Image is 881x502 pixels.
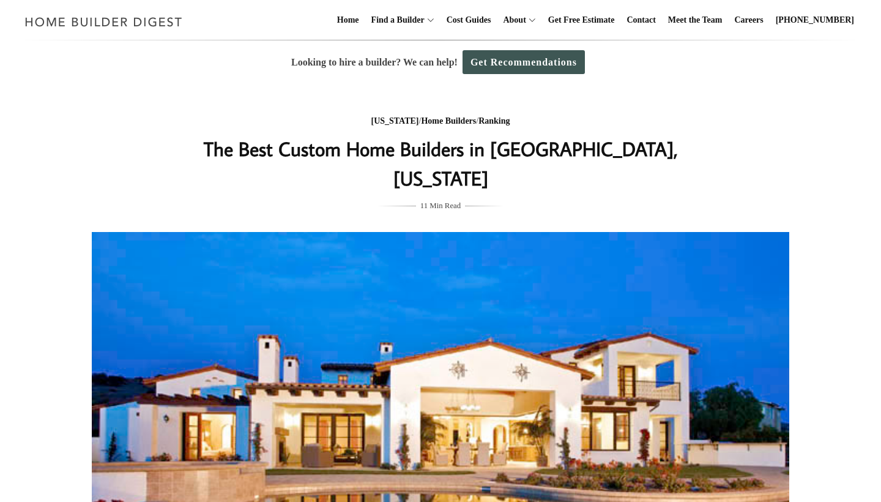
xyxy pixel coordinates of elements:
[196,134,685,193] h1: The Best Custom Home Builders in [GEOGRAPHIC_DATA], [US_STATE]
[421,116,476,125] a: Home Builders
[543,1,620,40] a: Get Free Estimate
[622,1,660,40] a: Contact
[478,116,510,125] a: Ranking
[730,1,768,40] a: Careers
[663,1,727,40] a: Meet the Team
[498,1,526,40] a: About
[420,199,461,212] span: 11 Min Read
[371,116,418,125] a: [US_STATE]
[463,50,585,74] a: Get Recommendations
[20,10,188,34] img: Home Builder Digest
[332,1,364,40] a: Home
[366,1,425,40] a: Find a Builder
[771,1,859,40] a: [PHONE_NUMBER]
[442,1,496,40] a: Cost Guides
[196,114,685,129] div: / /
